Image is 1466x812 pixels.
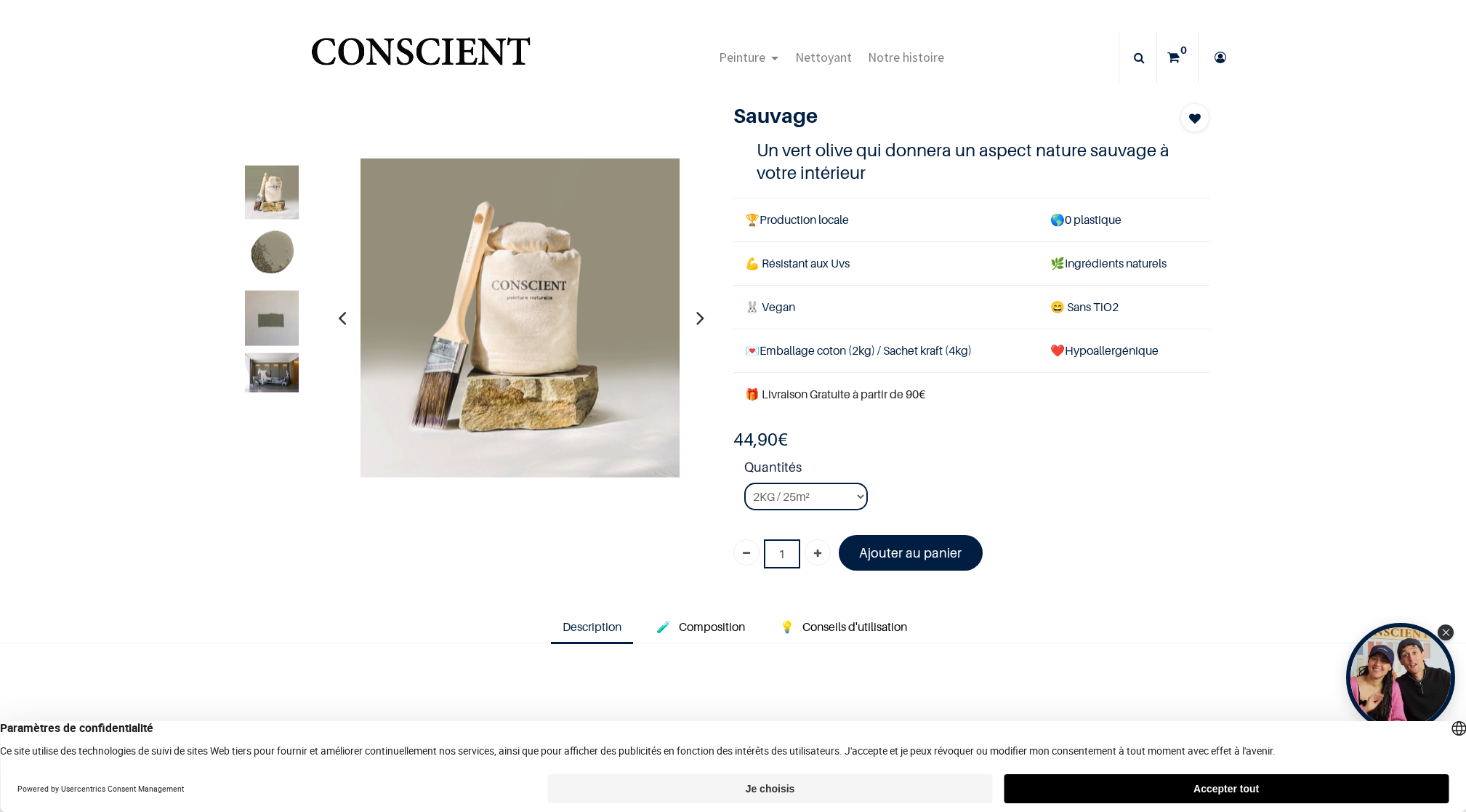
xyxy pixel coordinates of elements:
[757,139,1185,184] h4: Un vert olive qui donnera un aspect nature sauvage à votre intérieur
[733,429,788,450] b: €
[1177,43,1191,57] sup: 0
[745,343,760,358] span: 💌
[1438,624,1454,640] div: Close Tolstoy widget
[1157,32,1198,83] a: 0
[245,228,299,281] img: Product image
[1346,623,1455,732] div: Open Tolstoy widget
[1346,623,1455,732] div: Tolstoy bubble widget
[563,619,621,634] span: Description
[1346,623,1455,732] div: Open Tolstoy
[245,353,299,392] img: Product image
[1189,110,1201,127] span: Add to wishlist
[744,457,1209,483] strong: Quantités
[1039,241,1209,285] td: Ingrédients naturels
[1050,256,1065,270] span: 🌿
[1180,103,1209,132] button: Add to wishlist
[733,103,1138,128] h1: Sauvage
[733,429,778,450] span: 44,90
[745,387,925,401] font: 🎁 Livraison Gratuite à partir de 90€
[656,619,671,634] span: 🧪
[795,49,852,65] span: Nettoyant
[245,165,299,219] img: Product image
[1039,285,1209,329] td: ans TiO2
[308,29,533,87] img: Conscient
[745,212,760,227] span: 🏆
[1050,212,1065,227] span: 🌎
[679,619,745,634] span: Composition
[245,290,299,362] img: Product image
[805,539,831,566] a: Ajouter
[868,49,944,65] span: Notre histoire
[802,619,907,634] span: Conseils d'utilisation
[780,619,794,634] span: 💡
[308,29,533,87] a: Logo of Conscient
[1391,718,1459,787] iframe: Tidio Chat
[859,545,962,560] font: Ajouter au panier
[733,198,1039,241] td: Production locale
[719,49,765,65] span: Peinture
[711,32,787,83] a: Peinture
[733,539,760,566] a: Supprimer
[745,256,850,270] span: 💪 Résistant aux Uvs
[745,300,795,314] span: 🐰 Vegan
[360,158,680,478] img: Product image
[1050,300,1074,314] span: 😄 S
[839,535,983,571] a: Ajouter au panier
[733,329,1039,373] td: Emballage coton (2kg) / Sachet kraft (4kg)
[1039,329,1209,373] td: ❤️Hypoallergénique
[1039,198,1209,241] td: 0 plastique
